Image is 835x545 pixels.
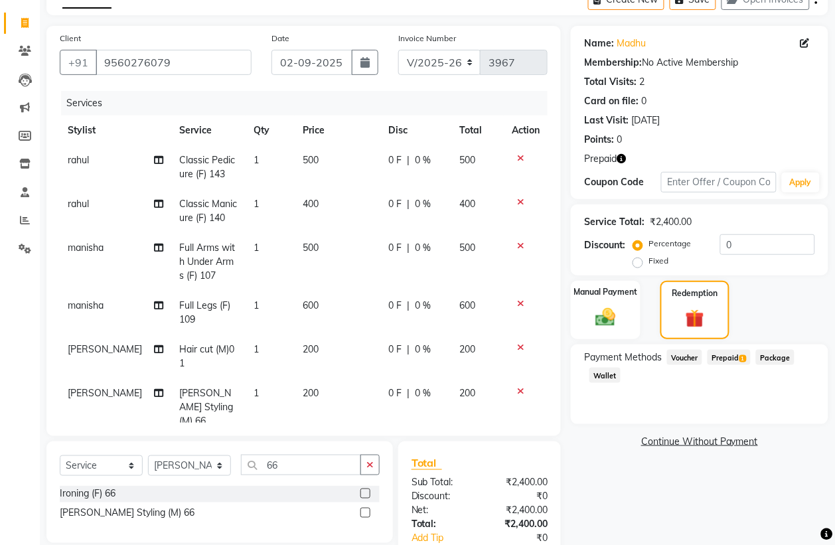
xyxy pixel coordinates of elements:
[407,343,410,356] span: |
[589,306,621,329] img: _cash.svg
[480,490,558,504] div: ₹0
[398,33,456,44] label: Invoice Number
[451,116,504,145] th: Total
[617,37,646,50] a: Madhu
[667,350,702,365] span: Voucher
[584,75,637,89] div: Total Visits:
[480,476,558,490] div: ₹2,400.00
[573,435,826,449] a: Continue Without Payment
[584,37,614,50] div: Name:
[241,455,361,475] input: Search or Scan
[459,299,475,311] span: 600
[254,242,259,254] span: 1
[459,154,475,166] span: 500
[179,242,235,281] span: Full Arms with Under Arms (F) 107
[380,116,451,145] th: Disc
[68,299,104,311] span: manisha
[650,215,692,229] div: ₹2,400.00
[407,386,410,400] span: |
[584,114,629,127] div: Last Visit:
[584,56,642,70] div: Membership:
[388,299,402,313] span: 0 F
[388,386,402,400] span: 0 F
[407,241,410,255] span: |
[617,133,622,147] div: 0
[415,299,431,313] span: 0 %
[459,242,475,254] span: 500
[584,152,617,166] span: Prepaid
[415,343,431,356] span: 0 %
[171,116,246,145] th: Service
[661,172,777,193] input: Enter Offer / Coupon Code
[179,343,234,369] span: Hair cut (M)01
[584,175,661,189] div: Coupon Code
[254,343,259,355] span: 1
[60,487,115,501] div: Ironing (F) 66
[459,387,475,399] span: 200
[739,355,747,363] span: 1
[480,504,558,518] div: ₹2,400.00
[303,154,319,166] span: 500
[402,504,480,518] div: Net:
[303,299,319,311] span: 600
[584,350,662,364] span: Payment Methods
[402,518,480,532] div: Total:
[584,94,639,108] div: Card on file:
[407,153,410,167] span: |
[756,350,795,365] span: Package
[708,350,751,365] span: Prepaid
[68,242,104,254] span: manisha
[584,238,625,252] div: Discount:
[303,343,319,355] span: 200
[60,50,97,75] button: +91
[68,154,89,166] span: rahul
[504,116,548,145] th: Action
[584,56,815,70] div: No Active Membership
[246,116,295,145] th: Qty
[254,154,259,166] span: 1
[60,506,194,520] div: [PERSON_NAME] Styling (M) 66
[388,197,402,211] span: 0 F
[303,242,319,254] span: 500
[589,368,621,383] span: Wallet
[68,343,142,355] span: [PERSON_NAME]
[68,198,89,210] span: rahul
[254,387,259,399] span: 1
[179,198,237,224] span: Classic Manicure (F) 140
[254,299,259,311] span: 1
[388,241,402,255] span: 0 F
[179,387,233,427] span: [PERSON_NAME] Styling (M) 66
[782,173,820,193] button: Apply
[672,287,718,299] label: Redemption
[412,456,442,470] span: Total
[402,490,480,504] div: Discount:
[60,33,81,44] label: Client
[415,386,431,400] span: 0 %
[641,94,646,108] div: 0
[680,307,710,331] img: _gift.svg
[388,343,402,356] span: 0 F
[303,387,319,399] span: 200
[480,518,558,532] div: ₹2,400.00
[415,241,431,255] span: 0 %
[179,154,235,180] span: Classic Pedicure (F) 143
[631,114,660,127] div: [DATE]
[648,238,691,250] label: Percentage
[639,75,645,89] div: 2
[295,116,380,145] th: Price
[415,153,431,167] span: 0 %
[574,286,638,298] label: Manual Payment
[407,299,410,313] span: |
[584,215,645,229] div: Service Total:
[68,387,142,399] span: [PERSON_NAME]
[60,116,171,145] th: Stylist
[584,133,614,147] div: Points:
[459,198,475,210] span: 400
[96,50,252,75] input: Search by Name/Mobile/Email/Code
[388,153,402,167] span: 0 F
[61,91,558,116] div: Services
[407,197,410,211] span: |
[648,255,668,267] label: Fixed
[459,343,475,355] span: 200
[303,198,319,210] span: 400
